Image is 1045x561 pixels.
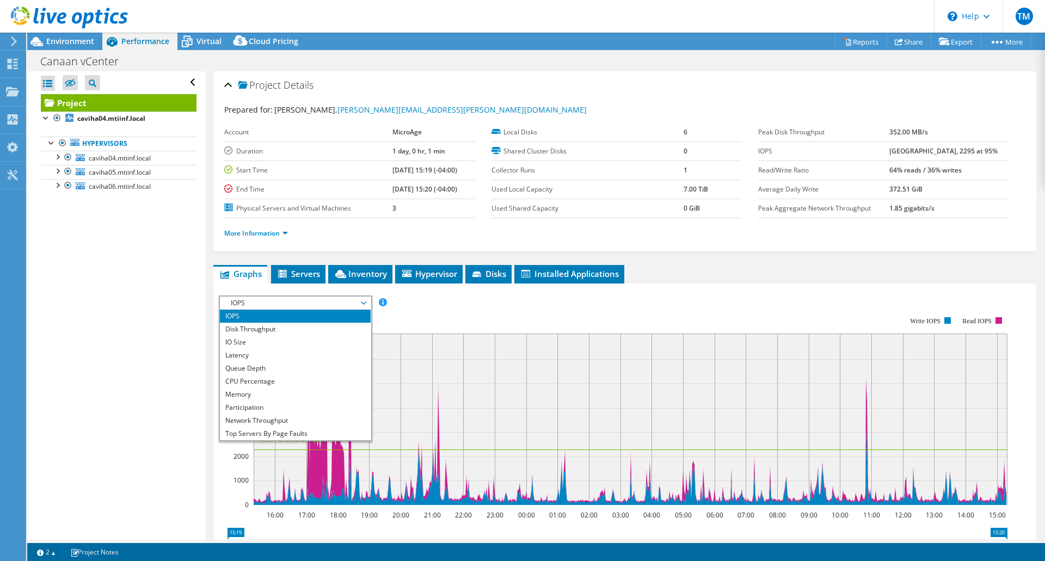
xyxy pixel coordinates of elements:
text: 06:00 [706,510,723,520]
li: Latency [220,349,371,362]
b: [GEOGRAPHIC_DATA], 2295 at 95% [889,146,998,156]
text: 17:00 [298,510,315,520]
b: 1 day, 0 hr, 1 min [392,146,445,156]
text: 23:00 [487,510,503,520]
text: Write IOPS [910,317,941,325]
b: 352.00 MB/s [889,127,928,137]
text: 01:00 [549,510,566,520]
label: Local Disks [491,127,684,138]
text: 22:00 [455,510,472,520]
label: Collector Runs [491,165,684,176]
text: 08:00 [769,510,786,520]
b: 64% reads / 36% writes [889,165,962,175]
a: More Information [224,229,288,238]
text: 11:00 [863,510,880,520]
li: Network Throughput [220,414,371,427]
h1: Canaan vCenter [35,56,136,67]
label: Used Local Capacity [491,184,684,195]
text: 10:00 [832,510,849,520]
a: caviha04.mtiinf.local [41,151,196,165]
span: Environment [46,36,94,46]
svg: \n [948,11,957,21]
label: Duration [224,146,392,157]
label: Account [224,127,392,138]
label: Read/Write Ratio [758,165,889,176]
a: caviha06.mtiinf.local [41,179,196,193]
label: End Time [224,184,392,195]
label: IOPS [758,146,889,157]
span: Project [238,80,281,91]
text: 09:00 [801,510,817,520]
text: 18:00 [330,510,347,520]
text: Read IOPS [963,317,992,325]
text: 07:00 [737,510,754,520]
text: 00:00 [518,510,535,520]
label: Average Daily Write [758,184,889,195]
label: Shared Cluster Disks [491,146,684,157]
text: 04:00 [643,510,660,520]
label: Peak Aggregate Network Throughput [758,203,889,214]
span: Disks [471,268,506,279]
b: [DATE] 15:19 (-04:00) [392,165,457,175]
span: Performance [121,36,169,46]
text: 15:00 [989,510,1006,520]
li: Queue Depth [220,362,371,375]
a: Project Notes [63,545,126,559]
li: Memory [220,388,371,401]
span: caviha04.mtiinf.local [89,153,151,163]
b: 6 [684,127,687,137]
span: Details [284,78,313,91]
span: Inventory [334,268,387,279]
span: IOPS [225,297,365,310]
li: Disk Throughput [220,323,371,336]
span: TM [1016,8,1033,25]
a: More [981,33,1031,50]
span: Graphs [219,268,262,279]
li: IOPS [220,310,371,323]
b: 0 GiB [684,204,700,213]
span: Cloud Pricing [249,36,298,46]
text: 03:00 [612,510,629,520]
li: CPU Percentage [220,375,371,388]
b: 7.00 TiB [684,184,708,194]
text: 12:00 [895,510,912,520]
b: 0 [684,146,687,156]
text: 02:00 [581,510,598,520]
text: 13:00 [926,510,943,520]
span: Hypervisor [401,268,457,279]
text: 0 [245,500,249,509]
span: Installed Applications [520,268,619,279]
a: caviha05.mtiinf.local [41,165,196,179]
text: 1000 [233,476,249,485]
a: Project [41,94,196,112]
label: Peak Disk Throughput [758,127,889,138]
a: Hypervisors [41,137,196,151]
li: IO Size [220,336,371,349]
b: 3 [392,204,396,213]
li: Participation [220,401,371,414]
a: Reports [835,33,887,50]
span: [PERSON_NAME], [274,104,587,115]
span: Virtual [196,36,222,46]
span: caviha05.mtiinf.local [89,168,151,177]
text: 20:00 [392,510,409,520]
label: Used Shared Capacity [491,203,684,214]
text: 21:00 [424,510,441,520]
b: [DATE] 15:20 (-04:00) [392,184,457,194]
li: Top Servers By Page Faults [220,427,371,440]
span: caviha06.mtiinf.local [89,182,151,191]
a: 2 [29,545,63,559]
a: caviha04.mtiinf.local [41,112,196,126]
label: Physical Servers and Virtual Machines [224,203,392,214]
text: 05:00 [675,510,692,520]
a: [PERSON_NAME][EMAIL_ADDRESS][PERSON_NAME][DOMAIN_NAME] [337,104,587,115]
b: 372.51 GiB [889,184,923,194]
label: Start Time [224,165,392,176]
text: 16:00 [267,510,284,520]
b: 1.85 gigabits/s [889,204,935,213]
label: Prepared for: [224,104,273,115]
a: Export [931,33,981,50]
text: 19:00 [361,510,378,520]
b: MicroAge [392,127,422,137]
text: 14:00 [957,510,974,520]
